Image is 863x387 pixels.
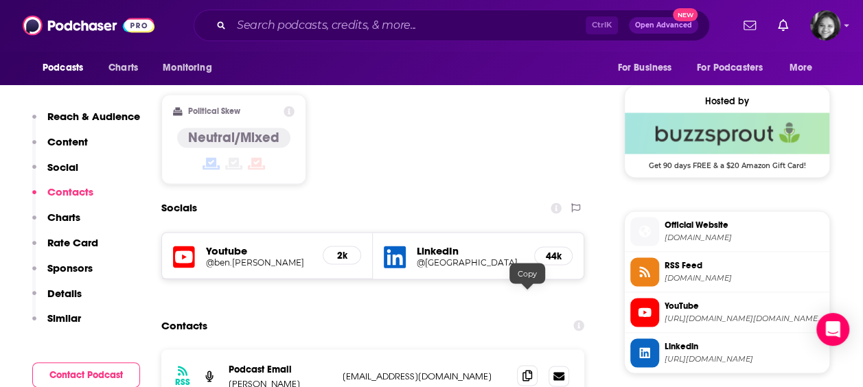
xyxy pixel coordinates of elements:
[810,10,840,40] img: User Profile
[32,161,78,186] button: Social
[153,55,229,81] button: open menu
[697,58,763,78] span: For Podcasters
[343,370,506,382] p: [EMAIL_ADDRESS][DOMAIN_NAME]
[665,232,824,242] span: lhra.io
[665,218,824,231] span: Official Website
[32,135,88,161] button: Content
[665,259,824,271] span: RSS Feed
[608,55,689,81] button: open menu
[665,313,824,323] span: https://www.youtube.com/@ben.eubanks
[47,185,93,198] p: Contacts
[206,257,312,267] a: @ben.[PERSON_NAME]
[188,106,240,116] h2: Political Skew
[417,257,523,267] a: @[GEOGRAPHIC_DATA]
[673,8,698,21] span: New
[32,236,98,261] button: Rate Card
[47,287,82,300] p: Details
[688,55,783,81] button: open menu
[33,55,101,81] button: open menu
[810,10,840,40] button: Show profile menu
[780,55,830,81] button: open menu
[546,250,561,261] h5: 44k
[100,55,146,81] a: Charts
[161,312,207,338] h2: Contacts
[629,17,698,34] button: Open AdvancedNew
[161,195,197,221] h2: Socials
[630,257,824,286] a: RSS Feed[DOMAIN_NAME]
[231,14,586,36] input: Search podcasts, credits, & more...
[665,340,824,352] span: Linkedin
[810,10,840,40] span: Logged in as ShailiPriya
[665,272,824,283] span: feeds.buzzsprout.com
[625,113,829,154] img: Buzzsprout Deal: Get 90 days FREE & a $20 Amazon Gift Card!
[635,22,692,29] span: Open Advanced
[32,261,93,287] button: Sponsors
[630,298,824,327] a: YouTube[URL][DOMAIN_NAME][DOMAIN_NAME][PERSON_NAME]
[665,353,824,364] span: https://www.linkedin.com/in/beneubanks
[108,58,138,78] span: Charts
[32,185,93,211] button: Contacts
[630,338,824,367] a: Linkedin[URL][DOMAIN_NAME]
[586,16,618,34] span: Ctrl K
[738,14,761,37] a: Show notifications dropdown
[175,376,190,387] h3: RSS
[625,95,829,107] div: Hosted by
[47,110,140,123] p: Reach & Audience
[32,110,140,135] button: Reach & Audience
[625,113,829,169] a: Buzzsprout Deal: Get 90 days FREE & a $20 Amazon Gift Card!
[47,211,80,224] p: Charts
[32,312,81,337] button: Similar
[617,58,671,78] span: For Business
[47,135,88,148] p: Content
[229,363,332,375] p: Podcast Email
[32,287,82,312] button: Details
[47,236,98,249] p: Rate Card
[816,313,849,346] div: Open Intercom Messenger
[163,58,211,78] span: Monitoring
[32,211,80,236] button: Charts
[47,161,78,174] p: Social
[206,244,312,257] h5: Youtube
[772,14,794,37] a: Show notifications dropdown
[790,58,813,78] span: More
[417,244,523,257] h5: LinkedIn
[625,154,829,170] span: Get 90 days FREE & a $20 Amazon Gift Card!
[188,129,279,146] h4: Neutral/Mixed
[630,217,824,246] a: Official Website[DOMAIN_NAME]
[43,58,83,78] span: Podcasts
[47,261,93,274] p: Sponsors
[334,249,349,261] h5: 2k
[23,12,154,38] img: Podchaser - Follow, Share and Rate Podcasts
[665,299,824,312] span: YouTube
[47,312,81,325] p: Similar
[194,10,710,41] div: Search podcasts, credits, & more...
[509,263,545,283] div: Copy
